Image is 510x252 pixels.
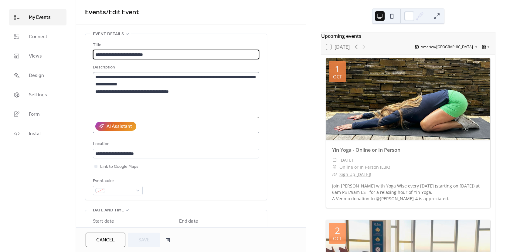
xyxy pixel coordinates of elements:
div: End date [179,218,198,225]
span: Form [29,111,40,118]
a: Settings [9,87,66,103]
span: Design [29,72,44,79]
span: Date [93,226,102,234]
div: Location [93,141,258,148]
div: ​ [332,157,337,164]
div: 2 [335,226,340,235]
a: Events [85,6,106,19]
div: ​ [332,171,337,178]
span: Cancel [96,237,115,244]
span: Settings [29,91,47,99]
div: Oct [333,236,342,241]
div: Event color [93,177,141,185]
span: Date [179,226,188,234]
span: Time [223,226,233,234]
span: Online or In Person (LBK) [339,164,390,171]
a: Yin Yoga - Online or In Person [332,147,400,153]
div: Upcoming events [321,32,495,40]
a: Connect [9,28,66,45]
a: Install [9,125,66,142]
a: My Events [9,9,66,25]
div: Title [93,41,258,49]
span: Date and time [93,207,124,214]
span: Views [29,53,42,60]
span: Time [137,226,146,234]
div: Description [93,64,258,71]
span: Install [29,130,41,138]
span: [DATE] [339,157,353,164]
a: Sign Up [DATE]! [339,171,371,177]
span: My Events [29,14,51,21]
a: Views [9,48,66,64]
span: America/[GEOGRAPHIC_DATA] [421,45,473,49]
a: Design [9,67,66,84]
div: Join [PERSON_NAME] with Yoga Wise every [DATE] (starting on [DATE]) at 6am PST/9am EST for a rela... [326,183,490,202]
div: Oct [333,75,342,79]
a: Form [9,106,66,122]
button: Cancel [86,233,125,247]
span: Event details [93,31,124,38]
span: Link to Google Maps [100,163,138,171]
div: ​ [332,164,337,171]
span: / Edit Event [106,6,139,19]
div: Start date [93,218,114,225]
div: AI Assistant [107,123,132,130]
div: 1 [335,64,340,73]
button: AI Assistant [95,122,136,131]
span: Connect [29,33,47,41]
